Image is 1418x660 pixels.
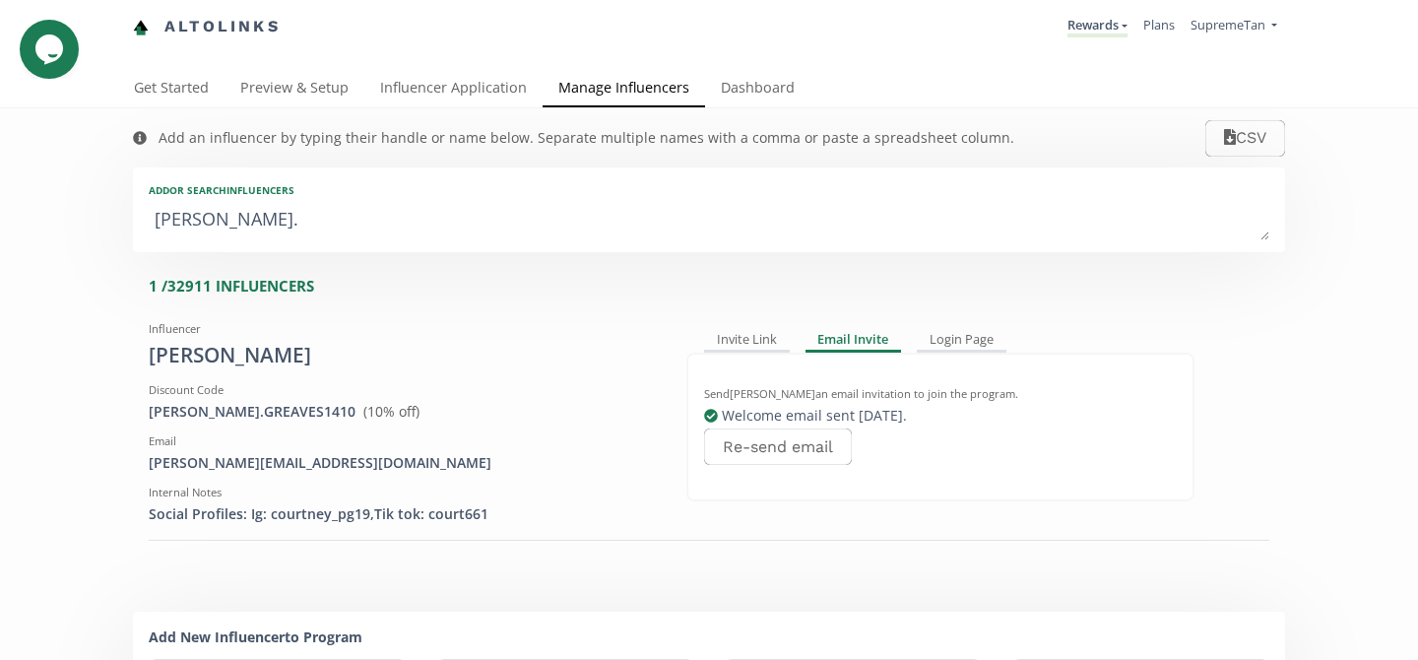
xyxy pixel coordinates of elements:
a: Manage Influencers [543,70,705,109]
span: ( 10 % off) [363,402,419,421]
div: 1 / 32911 INFLUENCERS [149,276,1285,297]
div: Add an influencer by typing their handle or name below. Separate multiple names with a comma or p... [159,128,1014,148]
a: Dashboard [705,70,810,109]
div: Internal Notes [149,485,657,500]
div: Influencer [149,321,657,337]
a: Altolinks [133,11,281,43]
strong: Add New Influencer to Program [149,627,362,646]
a: Influencer Application [364,70,543,109]
div: Invite Link [704,329,790,353]
div: Add or search INFLUENCERS [149,183,1269,197]
a: Get Started [118,70,225,109]
button: Re-send email [704,429,852,465]
span: SupremeTan [1191,16,1265,33]
iframe: chat widget [20,20,83,79]
div: [PERSON_NAME] [149,341,657,370]
textarea: [PERSON_NAME]. [149,201,1269,240]
div: Send [PERSON_NAME] an email invitation to join the program. [704,386,1177,402]
div: Social Profiles: Ig: courtney_pg19,Tik tok: court661 [149,504,657,524]
button: CSV [1205,120,1285,157]
div: Login Page [917,329,1006,353]
div: Email [149,433,657,449]
img: favicon-32x32.png [133,20,149,35]
div: Email Invite [806,329,902,353]
div: Discount Code [149,382,657,398]
a: Preview & Setup [225,70,364,109]
a: Plans [1143,16,1175,33]
a: Rewards [1067,16,1128,37]
a: [PERSON_NAME].GREAVES1410 [149,402,355,421]
div: [PERSON_NAME][EMAIL_ADDRESS][DOMAIN_NAME] [149,453,657,473]
div: Welcome email sent [DATE] . [704,406,1177,426]
a: SupremeTan [1191,16,1277,38]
